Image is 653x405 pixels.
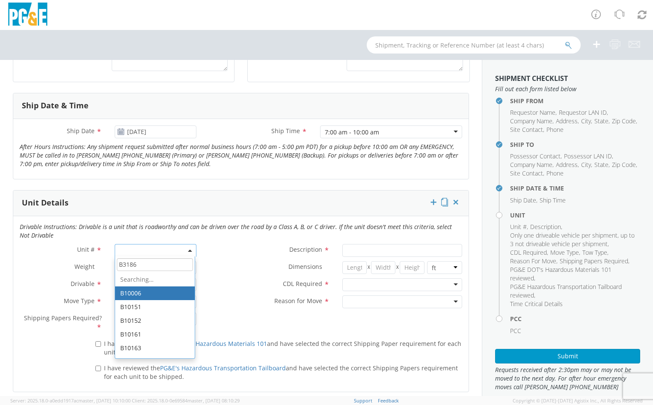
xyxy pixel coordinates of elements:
li: , [556,161,579,169]
li: , [594,161,610,169]
li: , [582,248,608,257]
li: , [510,169,544,178]
li: , [581,117,592,125]
span: Ship Time [271,127,300,135]
span: State [594,161,608,169]
li: , [510,117,554,125]
li: , [510,125,544,134]
li: , [510,161,554,169]
input: Height [400,261,424,274]
span: Zip Code [612,161,636,169]
span: Ship Time [540,196,566,204]
li: , [612,161,637,169]
li: , [560,257,629,265]
img: pge-logo-06675f144f4cfa6a6814.png [6,3,49,28]
span: City [581,117,591,125]
span: Description [530,223,561,231]
input: Width [371,261,396,274]
a: PG&E DOT's Hazardous Materials 101 [160,339,267,348]
span: Address [556,117,578,125]
div: 7:00 am - 10:00 am [325,128,379,137]
span: Ship Date [67,127,95,135]
h4: Unit [510,212,640,218]
i: After Hours Instructions: Any shipment request submitted after normal business hours (7:00 am - 5... [20,143,458,168]
span: Shipping Papers Required [560,257,628,265]
span: Time Critical Details [510,300,563,308]
span: Description [289,245,322,253]
input: Length [342,261,367,274]
li: , [556,117,579,125]
li: , [594,117,610,125]
span: Phone [546,169,564,177]
span: Ship Date [510,196,536,204]
span: Unit # [510,223,527,231]
span: Company Name [510,161,552,169]
a: PG&E's Hazardous Transportation Tailboard [160,364,286,372]
li: , [559,108,608,117]
li: , [510,265,638,283]
span: CDL Required [510,248,547,256]
strong: Shipment Checklist [495,74,568,83]
span: Tow Type [582,248,607,256]
h4: Ship From [510,98,640,104]
li: B10006 [115,286,195,300]
span: Fill out each form listed below [495,85,640,93]
span: master, [DATE] 08:10:29 [187,397,240,404]
button: Submit [495,349,640,363]
span: Possessor LAN ID [564,152,612,160]
span: Weight [74,262,95,271]
li: , [510,257,558,265]
li: , [510,248,548,257]
span: Requestor Name [510,108,555,116]
span: Only one driveable vehicle per shipment, up to 3 not driveable vehicle per shipment [510,231,635,248]
span: X [367,261,371,274]
li: , [510,196,537,205]
span: PG&E DOT's Hazardous Materials 101 reviewed [510,265,611,282]
span: Dimensions [288,262,322,271]
li: B10152 [115,314,195,328]
li: , [530,223,562,231]
h3: Unit Details [22,199,68,207]
li: , [581,161,592,169]
span: Client: 2025.18.0-0e69584 [132,397,240,404]
span: Possessor Contact [510,152,561,160]
span: Copyright © [DATE]-[DATE] Agistix Inc., All Rights Reserved [513,397,643,404]
li: , [510,223,528,231]
span: Requestor LAN ID [559,108,607,116]
input: I have reviewed thePG&E's Hazardous Transportation Tailboardand have selected the correct Shippin... [95,366,101,371]
li: , [510,108,557,117]
input: I have reviewed thePG&E DOT's Hazardous Materials 101and have selected the correct Shipping Paper... [95,341,101,347]
span: PCC [510,327,521,335]
span: master, [DATE] 10:10:00 [78,397,131,404]
li: B10163 [115,355,195,369]
li: Searching… [115,273,195,286]
li: , [510,152,562,161]
li: , [510,231,638,248]
h4: Ship Date & Time [510,185,640,191]
span: Server: 2025.18.0-a0edd1917ac [10,397,131,404]
a: Feedback [378,397,399,404]
input: Shipment, Tracking or Reference Number (at least 4 chars) [367,36,581,54]
span: Shipping Papers Required? [24,314,102,322]
span: PG&E Hazardous Transportation Tailboard reviewed [510,283,622,299]
li: , [510,283,638,300]
span: Company Name [510,117,552,125]
li: B10163 [115,341,195,355]
span: Site Contact [510,125,543,134]
span: Reason for Move [274,297,322,305]
span: Drivable [71,280,95,288]
li: B10161 [115,328,195,341]
span: State [594,117,608,125]
span: Site Contact [510,169,543,177]
h4: Ship To [510,141,640,148]
span: Reason For Move [510,257,556,265]
span: Phone [546,125,564,134]
span: Address [556,161,578,169]
span: CDL Required [283,280,322,288]
span: I have reviewed the and have selected the correct Shipping Papers requirement for each unit to be... [104,364,458,381]
li: , [612,117,637,125]
span: City [581,161,591,169]
span: Zip Code [612,117,636,125]
span: I have reviewed the and have selected the correct Shipping Paper requirement for each unit to be ... [104,339,461,356]
li: , [564,152,613,161]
